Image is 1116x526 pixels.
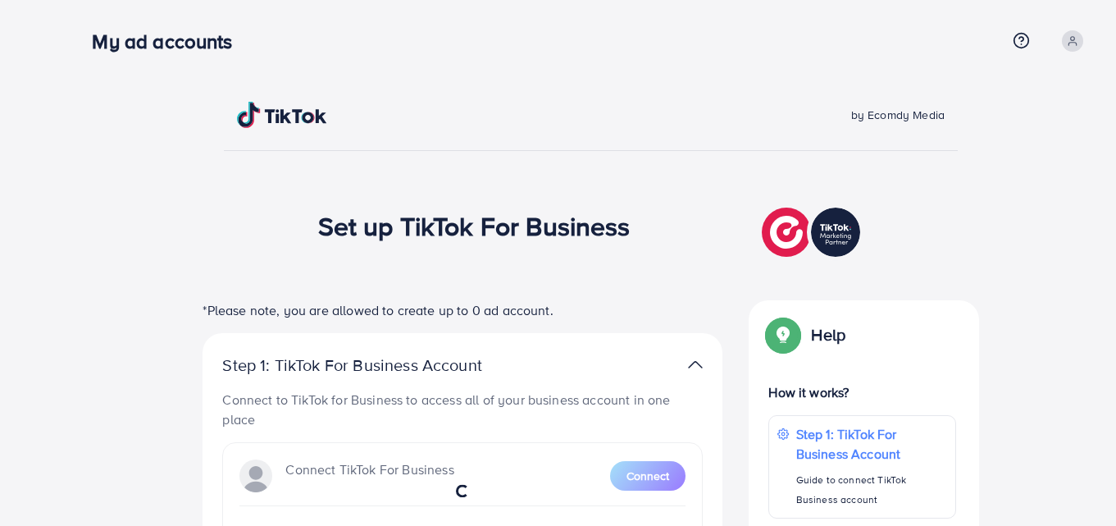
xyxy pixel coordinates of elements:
p: Help [811,325,845,345]
img: TikTok [237,102,327,128]
img: TikTok partner [762,204,864,261]
p: *Please note, you are allowed to create up to 0 ad account. [203,300,722,320]
h3: My ad accounts [92,30,245,53]
p: Step 1: TikTok For Business Account [222,355,534,375]
p: Step 1: TikTok For Business Account [796,424,947,464]
img: Popup guide [768,320,798,350]
span: by Ecomdy Media [851,107,945,123]
p: Guide to connect TikTok Business account [796,470,947,510]
img: TikTok partner [688,353,703,377]
h1: Set up TikTok For Business [318,210,631,241]
p: How it works? [768,382,955,402]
